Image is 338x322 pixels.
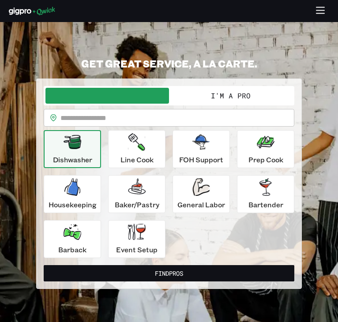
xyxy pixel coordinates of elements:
[179,154,223,165] p: FOH Support
[237,130,294,168] button: Prep Cook
[45,88,169,104] button: I'm a Business
[120,154,154,165] p: Line Cook
[49,199,97,210] p: Housekeeping
[58,244,86,255] p: Barback
[44,265,294,281] button: FindPros
[248,199,283,210] p: Bartender
[177,199,225,210] p: General Labor
[173,130,230,168] button: FOH Support
[36,57,302,70] h2: GET GREAT SERVICE, A LA CARTE.
[44,175,101,213] button: Housekeeping
[173,175,230,213] button: General Labor
[108,175,165,213] button: Baker/Pastry
[169,88,293,104] button: I'm a Pro
[248,154,283,165] p: Prep Cook
[44,220,101,258] button: Barback
[44,130,101,168] button: Dishwasher
[108,220,165,258] button: Event Setup
[108,130,165,168] button: Line Cook
[116,244,158,255] p: Event Setup
[115,199,159,210] p: Baker/Pastry
[237,175,294,213] button: Bartender
[53,154,92,165] p: Dishwasher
